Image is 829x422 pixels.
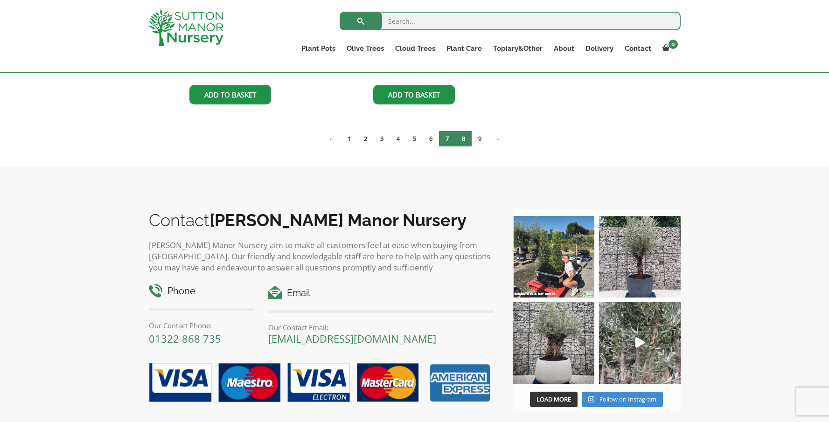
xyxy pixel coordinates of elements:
h2: Contact [149,210,494,230]
span: Load More [536,395,571,403]
a: Page 1 [341,131,357,146]
a: 01322 868 735 [149,332,221,346]
nav: Product Pagination [149,131,681,150]
p: [PERSON_NAME] Manor Nursery aim to make all customers feel at ease when buying from [GEOGRAPHIC_D... [149,240,494,273]
a: ← [322,131,341,146]
img: Check out this beauty we potted at our nursery today ❤️‍🔥 A huge, ancient gnarled Olive tree plan... [513,302,594,384]
a: 0 [657,42,681,55]
a: [EMAIL_ADDRESS][DOMAIN_NAME] [268,332,436,346]
a: Add to basket: “Gnarled Olive Tree J577” [373,85,455,104]
a: Add to basket: “Gnarled Olive Tree J581” [189,85,271,104]
img: Our elegant & picturesque Angustifolia Cones are an exquisite addition to your Bay Tree collectio... [513,216,594,297]
a: Page 3 [374,131,390,146]
a: Cloud Trees [390,42,441,55]
a: Page 6 [423,131,439,146]
a: → [488,131,507,146]
a: Topiary&Other [488,42,548,55]
img: New arrivals Monday morning of beautiful olive trees 🤩🤩 The weather is beautiful this summer, gre... [599,302,681,384]
a: Page 4 [390,131,406,146]
a: Page 2 [357,131,374,146]
h4: Phone [149,284,255,298]
a: Page 9 [472,131,488,146]
a: Contact [619,42,657,55]
svg: Instagram [588,396,594,403]
a: Instagram Follow on Instagram [582,392,662,408]
a: Plant Pots [296,42,341,55]
button: Load More [530,392,578,408]
b: [PERSON_NAME] Manor Nursery [209,210,467,230]
a: Page 5 [406,131,423,146]
a: Delivery [580,42,619,55]
img: A beautiful multi-stem Spanish Olive tree potted in our luxurious fibre clay pots 😍😍 [599,216,681,297]
img: payment-options.png [142,358,494,409]
a: Play [599,302,681,384]
span: 0 [669,40,678,49]
p: Our Contact Email: [268,322,494,333]
a: About [548,42,580,55]
span: Page 7 [439,131,455,146]
a: Olive Trees [341,42,390,55]
span: Follow on Instagram [599,395,656,403]
input: Search... [340,12,681,30]
h4: Email [268,286,494,300]
a: Plant Care [441,42,488,55]
img: logo [149,9,223,46]
a: Page 8 [455,131,472,146]
p: Our Contact Phone: [149,320,255,331]
svg: Play [635,337,645,348]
